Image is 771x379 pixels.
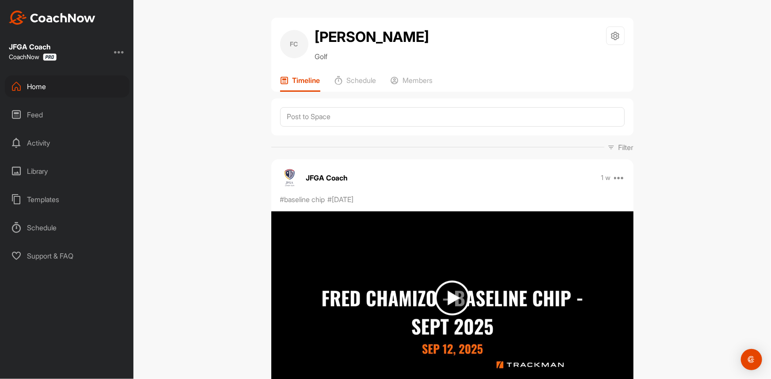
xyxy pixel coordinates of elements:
[5,217,129,239] div: Schedule
[315,51,429,62] p: Golf
[280,194,325,205] p: #baseline chip
[347,76,376,85] p: Schedule
[435,281,470,315] img: play
[5,245,129,267] div: Support & FAQ
[43,53,57,61] img: CoachNow Pro
[5,104,129,126] div: Feed
[280,30,308,58] div: FC
[280,168,300,188] img: avatar
[5,132,129,154] div: Activity
[5,75,129,98] div: Home
[9,43,57,50] div: JFGA Coach
[741,349,762,370] div: Open Intercom Messenger
[5,160,129,182] div: Library
[306,173,348,183] p: JFGA Coach
[619,142,634,153] p: Filter
[5,188,129,210] div: Templates
[292,76,320,85] p: Timeline
[315,26,429,48] h2: [PERSON_NAME]
[601,173,611,182] p: 1 w
[403,76,433,85] p: Members
[328,194,354,205] p: #[DATE]
[9,11,95,25] img: CoachNow
[9,53,57,61] div: CoachNow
